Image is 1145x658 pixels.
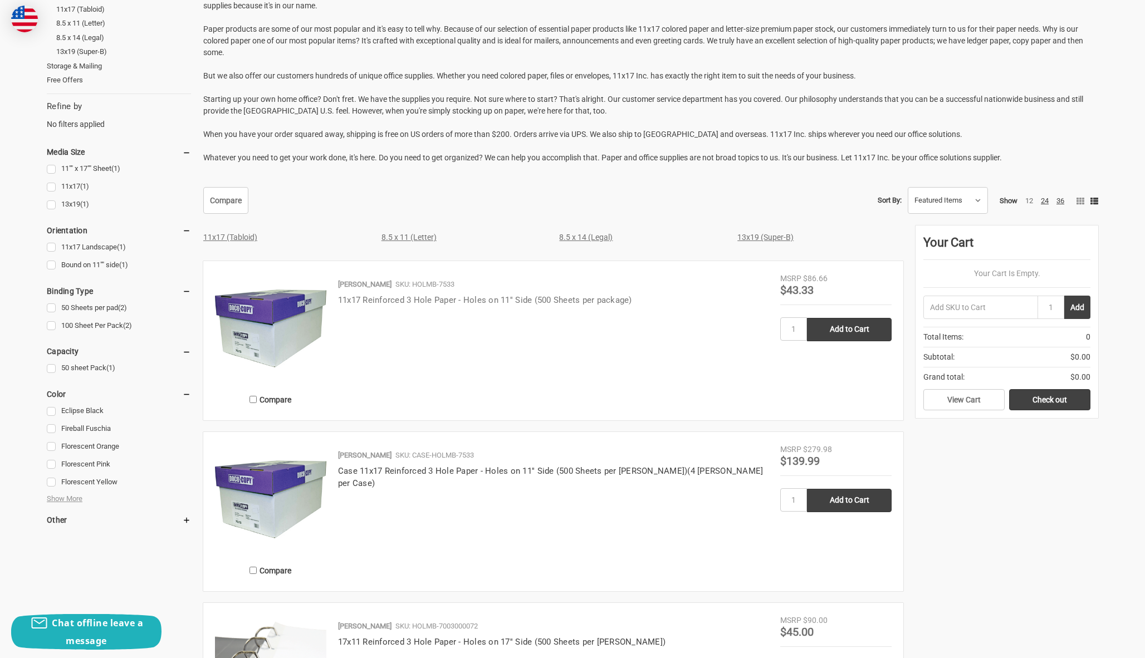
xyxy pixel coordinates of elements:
[215,273,326,384] img: 11x17 Reinforced 3 Hole Paper - Holes on 11'' Side (500 Sheets per package)
[807,318,892,341] input: Add to Cart
[1064,296,1090,319] button: Add
[123,321,132,330] span: (2)
[56,45,191,59] a: 13x19 (Super-B)
[47,404,191,419] a: Eclipse Black
[215,561,326,580] label: Compare
[47,179,191,194] a: 11x17
[1070,371,1090,383] span: $0.00
[338,279,392,290] p: [PERSON_NAME]
[56,16,191,31] a: 8.5 x 11 (Letter)
[780,273,801,284] div: MSRP
[52,617,143,647] span: Chat offline leave a message
[923,268,1090,279] p: Your Cart Is Empty.
[47,475,191,490] a: Florescent Yellow
[338,621,392,632] p: [PERSON_NAME]
[780,454,820,468] span: $139.99
[118,303,127,312] span: (2)
[80,182,89,190] span: (1)
[1025,197,1033,205] a: 12
[1070,351,1090,363] span: $0.00
[1086,331,1090,343] span: 0
[47,145,191,159] h5: Media Size
[923,371,965,383] span: Grand total:
[47,318,191,333] a: 100 Sheet Per Pack
[338,450,392,461] p: [PERSON_NAME]
[807,489,892,512] input: Add to Cart
[803,616,828,625] span: $90.00
[203,187,248,214] a: Compare
[47,439,191,454] a: Florescent Orange
[47,161,191,176] a: 11"" x 17"" Sheet
[106,364,115,372] span: (1)
[11,6,38,32] img: duty and tax information for United States
[111,164,120,173] span: (1)
[203,233,257,242] a: 11x17 (Tabloid)
[923,296,1038,319] input: Add SKU to Cart
[47,387,191,401] h5: Color
[249,567,257,574] input: Compare
[780,625,814,639] span: $45.00
[56,31,191,45] a: 8.5 x 14 (Legal)
[395,450,474,461] p: SKU: CASE-HOLMB-7533
[47,100,191,113] h5: Refine by
[381,233,437,242] a: 8.5 x 11 (Letter)
[47,100,191,130] div: No filters applied
[780,444,801,455] div: MSRP
[1009,389,1090,410] a: Check out
[923,233,1090,260] div: Your Cart
[878,192,902,209] label: Sort By:
[1053,628,1145,658] iframe: Google Customer Reviews
[737,233,794,242] a: 13x19 (Super-B)
[215,444,326,555] img: Case 11x17 Reinforced 3 Hole Paper - Holes on 11'' Side (500 Sheets per package)(4 Reams per Case)
[47,421,191,436] a: Fireball Fuschia
[47,197,191,212] a: 13x19
[1041,197,1049,205] a: 24
[803,274,828,283] span: $86.66
[215,390,326,409] label: Compare
[780,615,801,626] div: MSRP
[395,621,478,632] p: SKU: HOLMB-7003000072
[803,445,832,454] span: $279.98
[47,59,191,73] a: Storage & Mailing
[80,200,89,208] span: (1)
[47,258,191,273] a: Bound on 11"" side
[47,284,191,298] h5: Binding Type
[395,279,454,290] p: SKU: HOLMB-7533
[47,493,82,504] span: Show More
[338,295,632,305] a: 11x17 Reinforced 3 Hole Paper - Holes on 11'' Side (500 Sheets per package)
[1056,197,1064,205] a: 36
[559,233,613,242] a: 8.5 x 14 (Legal)
[923,331,963,343] span: Total Items:
[47,240,191,255] a: 11x17 Landscape
[47,73,191,87] a: Free Offers
[923,389,1005,410] a: View Cart
[47,301,191,316] a: 50 Sheets per pad
[338,637,666,647] a: 17x11 Reinforced 3 Hole Paper - Holes on 17'' Side (500 Sheets per [PERSON_NAME])
[47,457,191,472] a: Florescent Pink
[923,351,955,363] span: Subtotal:
[780,283,814,297] span: $43.33
[47,513,191,527] h5: Other
[249,396,257,403] input: Compare
[47,224,191,237] h5: Orientation
[56,2,191,17] a: 11x17 (Tabloid)
[117,243,126,251] span: (1)
[338,466,764,489] a: Case 11x17 Reinforced 3 Hole Paper - Holes on 11'' Side (500 Sheets per [PERSON_NAME])(4 [PERSON_...
[11,614,162,650] button: Chat offline leave a message
[47,361,191,376] a: 50 sheet Pack
[47,345,191,358] h5: Capacity
[1000,197,1017,205] span: Show
[119,261,128,269] span: (1)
